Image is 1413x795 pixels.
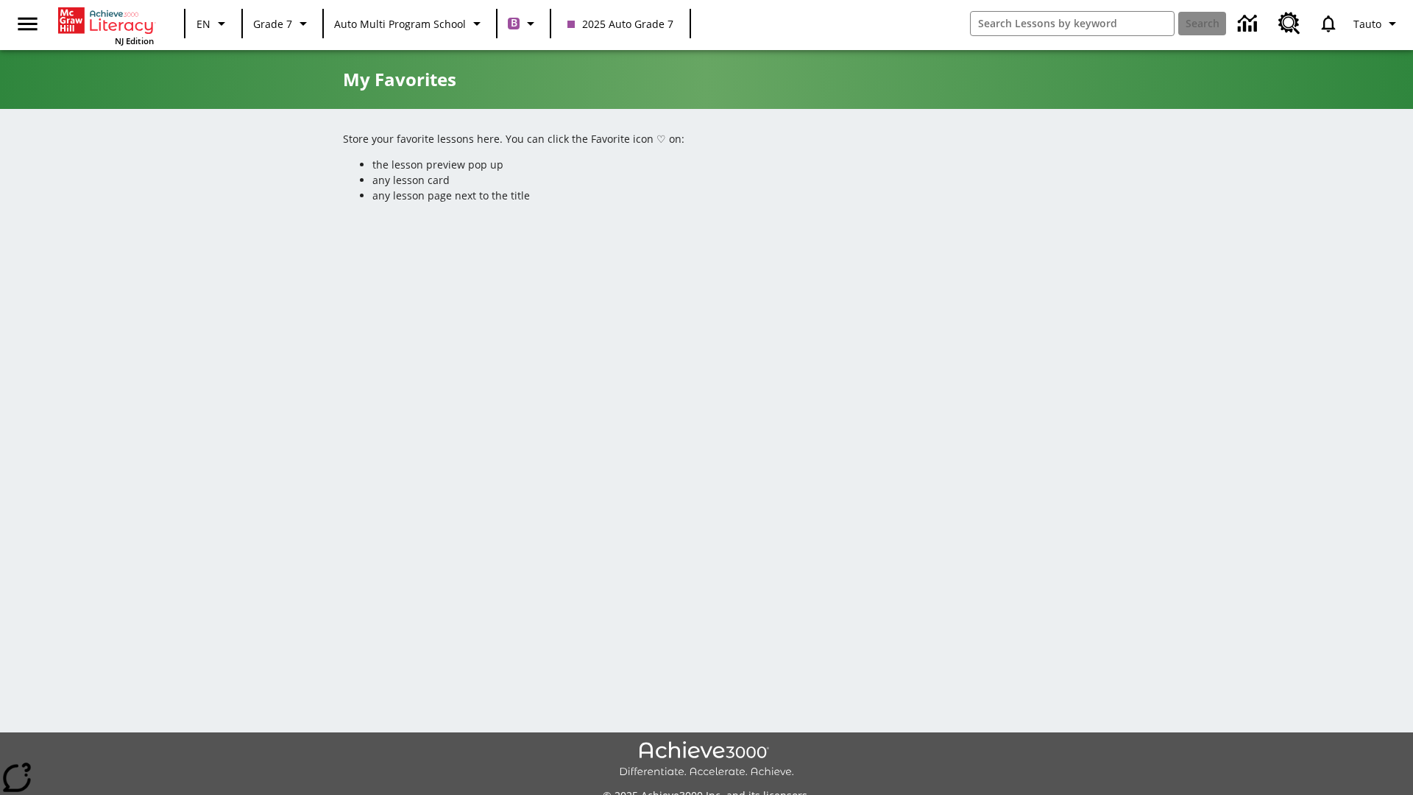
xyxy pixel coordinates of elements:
li: any lesson card [372,172,1070,188]
button: Open side menu [6,2,49,46]
div: Home [58,4,154,46]
span: 2025 Auto Grade 7 [567,16,673,32]
li: any lesson page next to the title [372,188,1070,203]
img: Achieve3000 Differentiate Accelerate Achieve [619,741,794,779]
button: Boost Class color is purple. Change class color [502,10,545,37]
a: Data Center [1229,4,1269,44]
span: NJ Edition [115,35,154,46]
a: Resource Center, Will open in new tab [1269,4,1309,43]
button: Profile/Settings [1348,10,1407,37]
span: B [511,14,517,32]
li: the lesson preview pop up [372,157,1070,172]
span: Grade 7 [253,16,292,32]
a: Home [58,6,154,35]
button: Language: EN, Select a language [190,10,237,37]
button: Grade: Grade 7, Select a grade [247,10,318,37]
button: School: Auto Multi program School, Select your school [328,10,492,37]
h5: My Favorites [343,68,456,91]
input: search field [971,12,1174,35]
p: Store your favorite lessons here. You can click the Favorite icon ♡ on: [343,131,1070,146]
span: Auto Multi program School [334,16,466,32]
span: EN [196,16,210,32]
span: Tauto [1353,16,1381,32]
a: Notifications [1309,4,1348,43]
